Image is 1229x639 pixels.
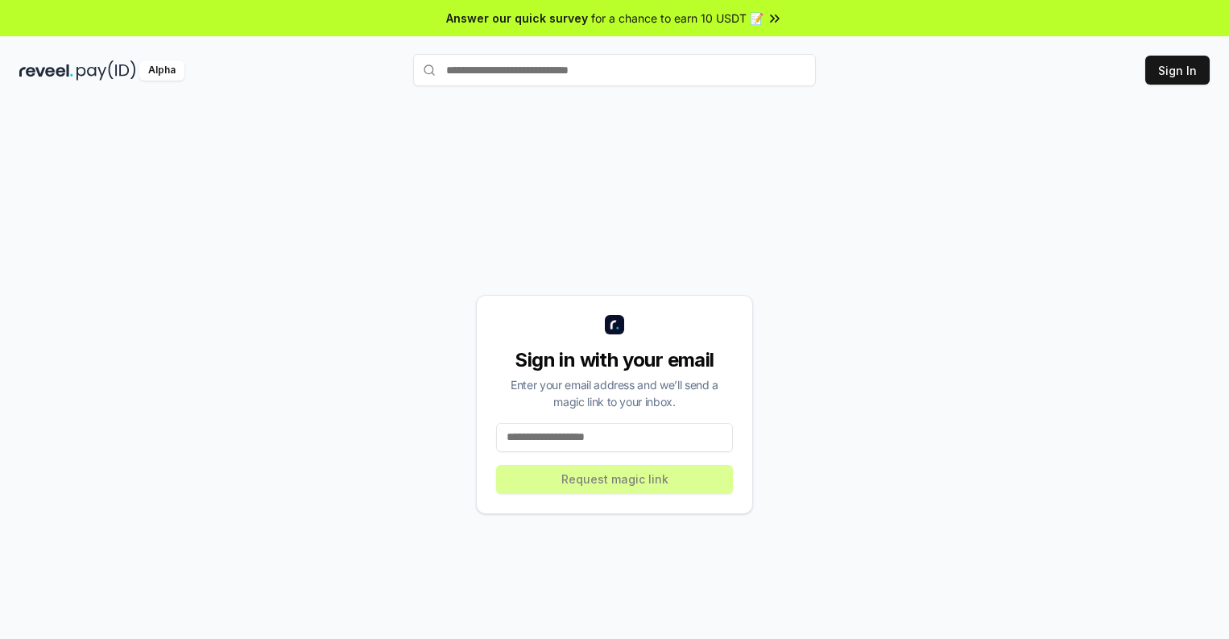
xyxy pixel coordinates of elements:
[77,60,136,81] img: pay_id
[496,347,733,373] div: Sign in with your email
[139,60,184,81] div: Alpha
[19,60,73,81] img: reveel_dark
[496,376,733,410] div: Enter your email address and we’ll send a magic link to your inbox.
[446,10,588,27] span: Answer our quick survey
[1145,56,1210,85] button: Sign In
[591,10,763,27] span: for a chance to earn 10 USDT 📝
[605,315,624,334] img: logo_small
